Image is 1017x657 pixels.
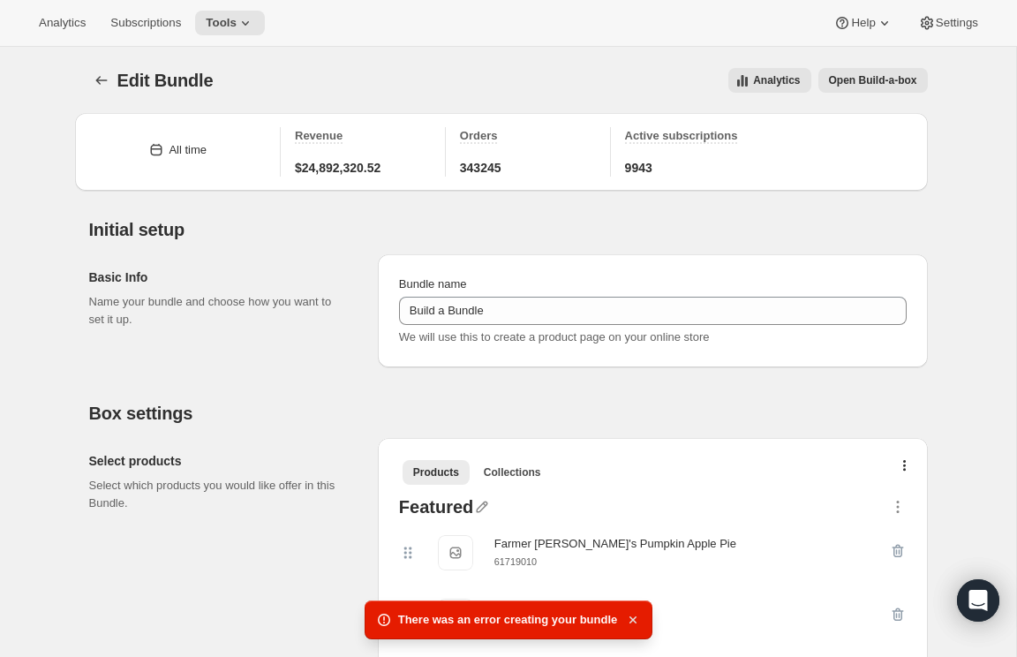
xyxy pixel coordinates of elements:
[494,535,736,553] div: Farmer [PERSON_NAME]'s Pumpkin Apple Pie
[295,159,380,177] span: $24,892,320.52
[399,277,467,291] span: Bundle name
[110,16,181,30] span: Subscriptions
[89,268,350,286] h2: Basic Info
[753,73,800,87] span: Analytics
[829,73,917,87] span: Open Build-a-box
[195,11,265,35] button: Tools
[484,465,541,480] span: Collections
[625,159,652,177] span: 9943
[957,579,999,622] div: Open Intercom Messenger
[295,129,343,142] span: Revenue
[206,16,237,30] span: Tools
[399,330,710,344] span: We will use this to create a product page on your online store
[100,11,192,35] button: Subscriptions
[460,129,498,142] span: Orders
[460,159,501,177] span: 343245
[936,16,978,30] span: Settings
[169,141,207,159] div: All time
[89,477,350,512] p: Select which products you would like offer in this Bundle.
[494,599,642,616] div: Apple Cinnamon Applesauce
[89,452,350,470] h2: Select products
[851,16,875,30] span: Help
[89,293,350,328] p: Name your bundle and choose how you want to set it up.
[818,68,928,93] button: View links to open the build-a-box on the online store
[398,611,618,629] span: There was an error creating your bundle
[89,219,928,240] h2: Initial setup
[625,129,738,142] span: Active subscriptions
[89,403,928,424] h2: Box settings
[117,71,214,90] span: Edit Bundle
[39,16,86,30] span: Analytics
[413,465,459,480] span: Products
[823,11,903,35] button: Help
[399,498,473,521] div: Featured
[908,11,989,35] button: Settings
[399,297,907,325] input: ie. Smoothie box
[28,11,96,35] button: Analytics
[89,68,114,93] button: Bundles
[494,556,537,567] small: 61719010
[728,68,810,93] button: View all analytics related to this specific bundles, within certain timeframes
